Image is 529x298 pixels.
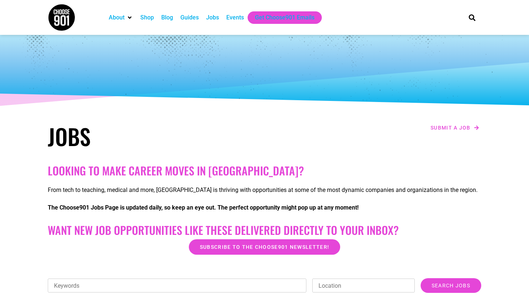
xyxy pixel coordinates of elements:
div: About [105,11,137,24]
a: Events [226,13,244,22]
div: Search [466,11,478,23]
span: Subscribe to the Choose901 newsletter! [200,244,329,250]
p: From tech to teaching, medical and more, [GEOGRAPHIC_DATA] is thriving with opportunities at some... [48,186,481,195]
a: About [109,13,125,22]
a: Jobs [206,13,219,22]
h1: Jobs [48,123,261,149]
a: Guides [180,13,199,22]
input: Location [312,279,415,292]
a: Get Choose901 Emails [255,13,314,22]
h2: Want New Job Opportunities like these Delivered Directly to your Inbox? [48,223,481,237]
nav: Main nav [105,11,456,24]
a: Blog [161,13,173,22]
input: Keywords [48,279,306,292]
span: Submit a job [431,125,471,130]
a: Subscribe to the Choose901 newsletter! [189,239,340,255]
h2: Looking to make career moves in [GEOGRAPHIC_DATA]? [48,164,481,177]
strong: The Choose901 Jobs Page is updated daily, so keep an eye out. The perfect opportunity might pop u... [48,204,359,211]
input: Search Jobs [421,278,481,293]
a: Submit a job [428,123,481,132]
a: Shop [140,13,154,22]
